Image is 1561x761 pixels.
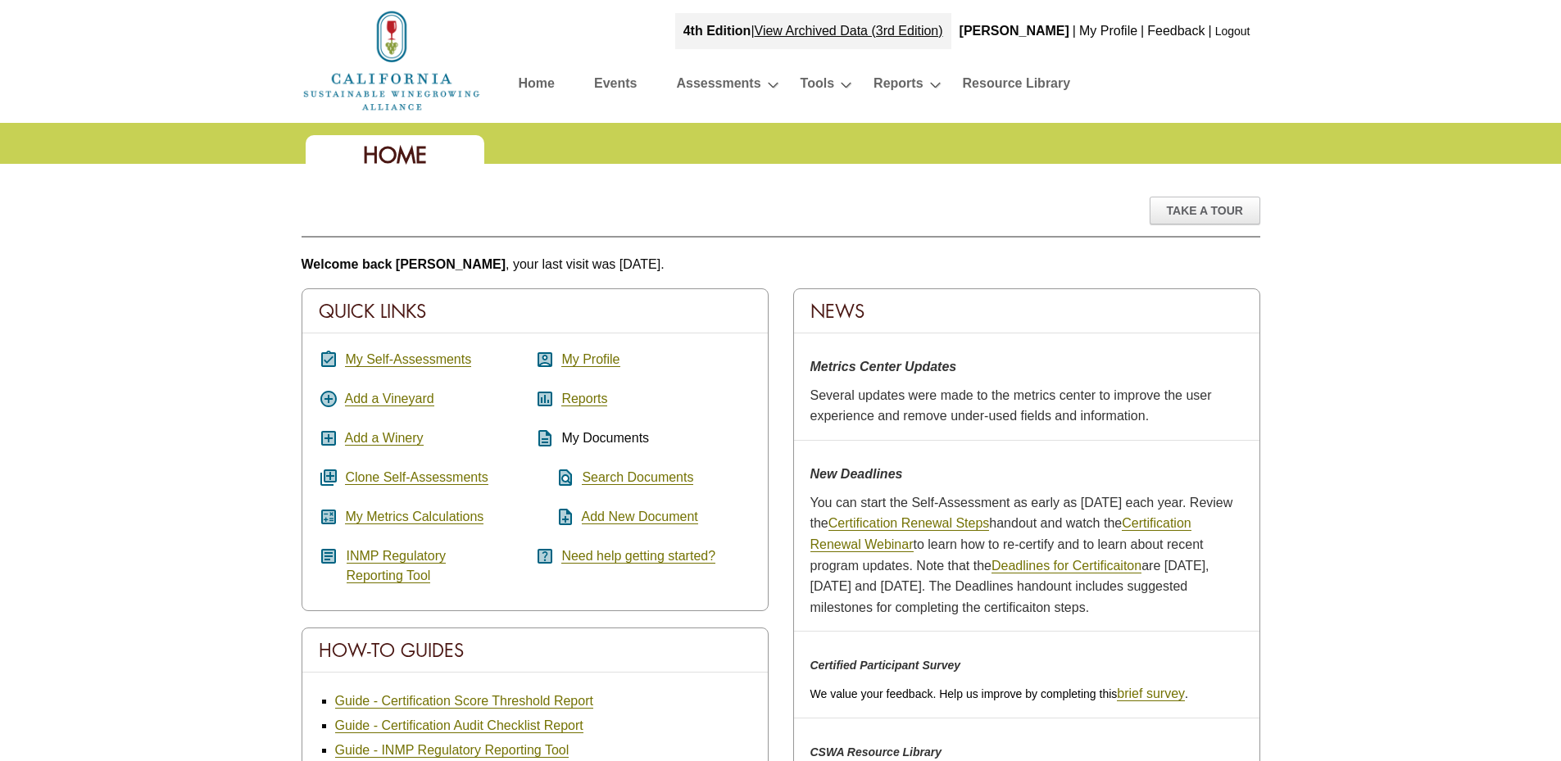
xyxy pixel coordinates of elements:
i: help_center [535,546,555,566]
strong: 4th Edition [683,24,751,38]
a: Add New Document [582,510,698,524]
a: Clone Self-Assessments [345,470,488,485]
i: note_add [535,507,575,527]
div: | [1139,13,1146,49]
a: My Metrics Calculations [345,510,483,524]
a: Home [302,52,482,66]
i: description [535,428,555,448]
img: logo_cswa2x.png [302,8,482,113]
div: How-To Guides [302,628,768,673]
i: find_in_page [535,468,575,487]
a: My Self-Assessments [345,352,471,367]
p: You can start the Self-Assessment as early as [DATE] each year. Review the handout and watch the ... [810,492,1243,618]
i: add_circle [319,389,338,409]
b: [PERSON_NAME] [960,24,1069,38]
p: , your last visit was [DATE]. [302,254,1260,275]
em: CSWA Resource Library [810,745,942,759]
span: My Documents [561,431,649,445]
a: Add a Winery [345,431,424,446]
a: Logout [1215,25,1250,38]
div: | [1207,13,1214,49]
i: assignment_turned_in [319,350,338,369]
a: My Profile [1079,24,1137,38]
span: Several updates were made to the metrics center to improve the user experience and remove under-u... [810,388,1212,424]
div: | [1071,13,1078,49]
a: Guide - Certification Score Threshold Report [335,694,593,709]
em: Certified Participant Survey [810,659,961,672]
a: My Profile [561,352,619,367]
span: We value your feedback. Help us improve by completing this . [810,687,1188,700]
a: Resource Library [963,72,1071,101]
a: Reports [561,392,607,406]
a: Tools [801,72,834,101]
i: add_box [319,428,338,448]
a: Certification Renewal Webinar [810,516,1191,552]
b: Welcome back [PERSON_NAME] [302,257,506,271]
a: Guide - Certification Audit Checklist Report [335,718,583,733]
div: Take A Tour [1150,197,1260,224]
i: article [319,546,338,566]
a: Events [594,72,637,101]
a: Need help getting started? [561,549,715,564]
div: News [794,289,1259,333]
a: Search Documents [582,470,693,485]
a: Feedback [1147,24,1205,38]
span: Home [363,141,427,170]
a: Certification Renewal Steps [828,516,990,531]
i: calculate [319,507,338,527]
a: Home [519,72,555,101]
i: queue [319,468,338,487]
a: Reports [874,72,923,101]
a: brief survey [1117,686,1185,701]
a: INMP RegulatoryReporting Tool [347,549,447,583]
div: Quick Links [302,289,768,333]
a: Add a Vineyard [345,392,434,406]
i: account_box [535,350,555,369]
a: Assessments [676,72,760,101]
a: Guide - INMP Regulatory Reporting Tool [335,743,569,758]
div: | [675,13,951,49]
strong: Metrics Center Updates [810,360,957,374]
i: assessment [535,389,555,409]
a: Deadlines for Certificaiton [992,559,1141,573]
strong: New Deadlines [810,467,903,481]
a: View Archived Data (3rd Edition) [755,24,943,38]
